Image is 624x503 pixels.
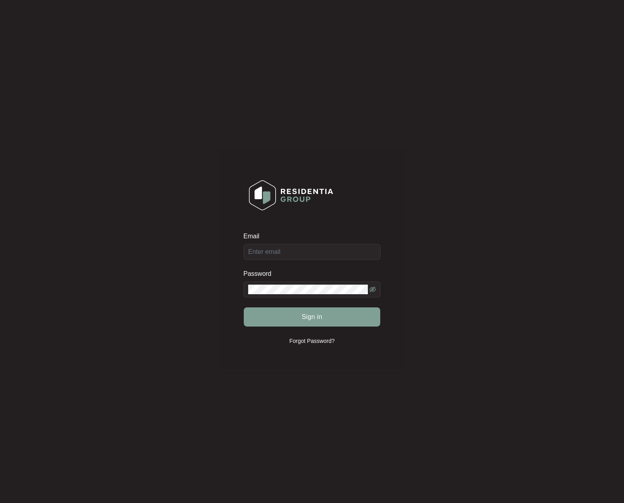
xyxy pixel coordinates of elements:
[289,337,335,345] p: Forgot Password?
[244,175,338,216] img: Login Logo
[369,286,376,293] span: eye-invisible
[243,232,265,240] label: Email
[248,285,368,294] input: Password
[302,312,322,322] span: Sign in
[243,270,277,278] label: Password
[243,244,381,260] input: Email
[244,307,380,327] button: Sign in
